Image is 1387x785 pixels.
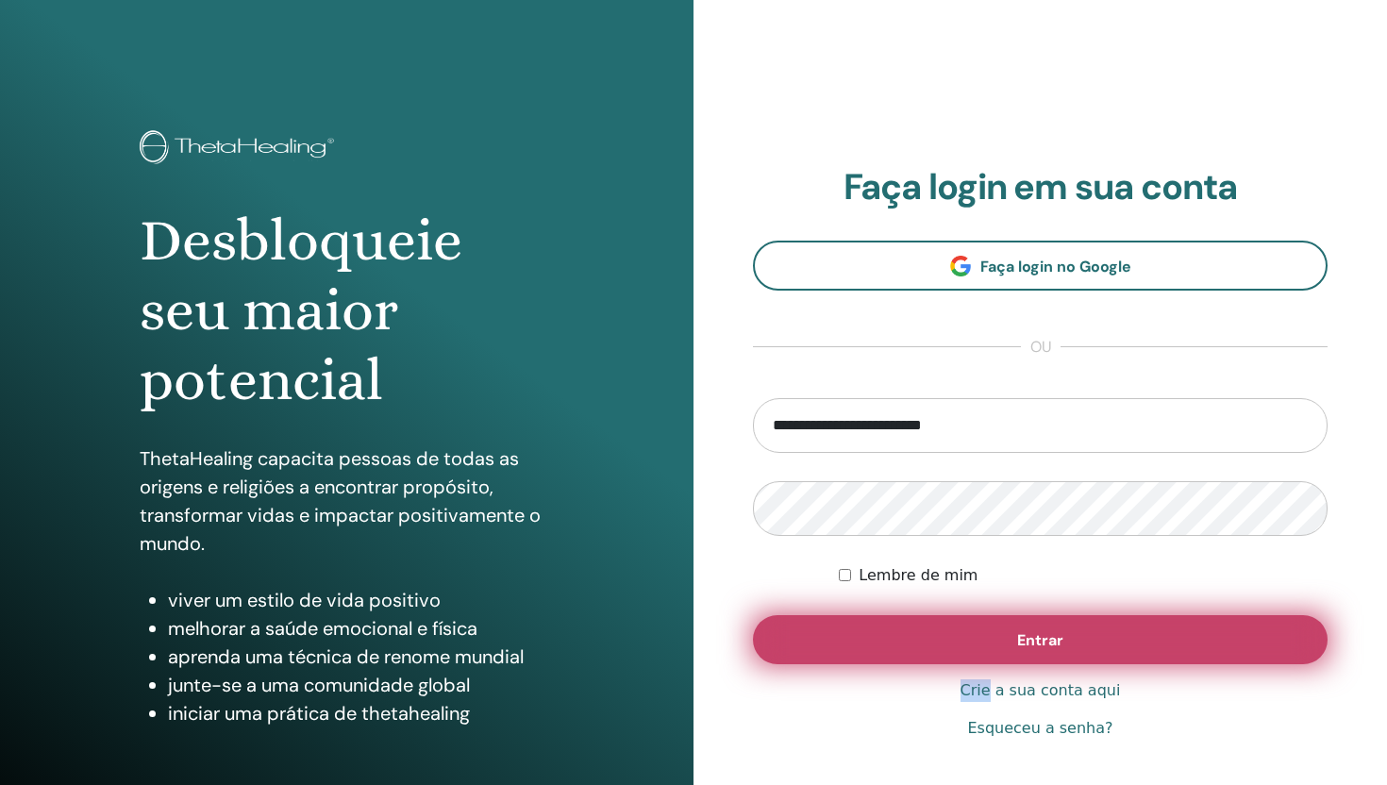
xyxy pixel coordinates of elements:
[753,241,1328,291] a: Faça login no Google
[168,701,470,726] font: iniciar uma prática de thetahealing
[839,564,1328,587] div: Mantenha-me autenticado indefinidamente ou até que eu faça logout manualmente
[753,615,1328,664] button: Entrar
[980,257,1131,276] font: Faça login no Google
[140,446,541,556] font: ThetaHealing capacita pessoas de todas as origens e religiões a encontrar propósito, transformar ...
[859,566,978,584] font: Lembre de mim
[967,719,1112,737] font: Esqueceu a senha?
[168,588,441,612] font: viver um estilo de vida positivo
[140,207,462,414] font: Desbloqueie seu maior potencial
[1030,337,1051,357] font: ou
[168,673,470,697] font: junte-se a uma comunidade global
[961,681,1121,699] font: Crie a sua conta aqui
[961,679,1121,702] a: Crie a sua conta aqui
[844,163,1238,210] font: Faça login em sua conta
[967,717,1112,740] a: Esqueceu a senha?
[168,616,477,641] font: melhorar a saúde emocional e física
[1017,630,1063,650] font: Entrar
[168,644,524,669] font: aprenda uma técnica de renome mundial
